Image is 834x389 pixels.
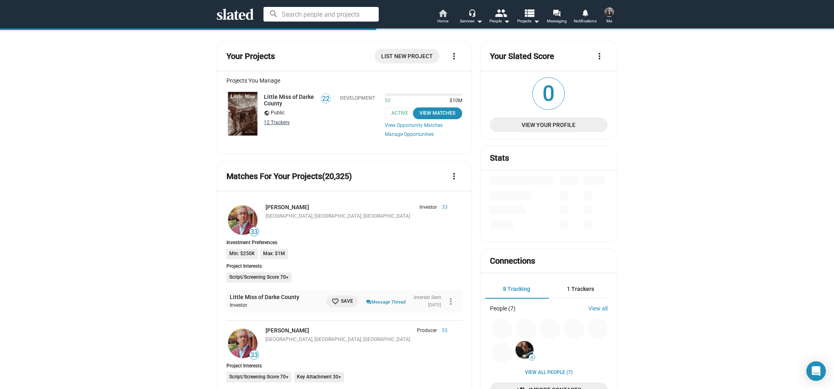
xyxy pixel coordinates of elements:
div: Investor [230,302,319,309]
a: View all [588,305,608,312]
li: Max: $1M [260,249,288,259]
a: View Your Profile [490,118,608,132]
span: Public [271,110,285,116]
a: Jason Cherubini [226,204,259,236]
div: Projects You Manage [226,77,462,84]
mat-icon: more_vert [449,51,459,61]
div: View Matches [418,109,457,118]
button: People [485,8,514,26]
span: Home [437,16,448,26]
span: 0 [533,78,564,109]
time: [DATE] [428,302,441,308]
span: $0 [385,98,391,104]
mat-icon: more_vert [595,51,604,61]
mat-icon: arrow_drop_down [474,16,484,26]
a: Home [428,8,457,26]
img: Jason Cherubini [228,205,257,235]
mat-card-title: Stats [490,153,509,164]
mat-icon: forum [553,9,560,17]
li: Script/Screening Score 70+ [226,372,292,382]
button: View Matches [413,107,462,119]
mat-card-title: Connections [490,256,535,267]
a: Messaging [542,8,571,26]
button: Services [457,8,485,26]
div: Project Interests [226,363,462,369]
mat-icon: arrow_drop_down [502,16,511,26]
mat-icon: arrow_drop_down [531,16,541,26]
span: (20,325) [322,171,352,181]
mat-card-title: Your Projects [226,51,275,62]
mat-icon: headset_mic [468,9,476,16]
a: Manage Opportunities [385,131,462,138]
span: View Your Profile [496,118,601,132]
mat-card-title: Matches For Your Projects [226,171,352,182]
a: [PERSON_NAME] [266,327,309,334]
button: Projects [514,8,542,26]
span: 8 Tracking [503,286,530,292]
mat-icon: more_vert [446,297,456,306]
span: 1 Trackers [567,286,594,292]
div: Project Interests [226,263,462,269]
span: 22 [321,95,330,103]
a: List New Project [375,49,439,63]
span: Projects [517,16,540,26]
div: People [489,16,510,26]
mat-icon: people [495,7,507,19]
span: Active [385,107,419,119]
div: Open Intercom Messenger [806,361,826,381]
a: Notifications [571,8,599,26]
span: Messaging [547,16,567,26]
a: View all People (7) [525,369,573,376]
img: Gary M Krebs [604,7,614,17]
span: 33 [250,351,259,359]
a: Little Miss of Darke County [226,90,259,137]
mat-icon: question_answer [366,299,371,306]
a: Jason Cherubini [226,327,259,360]
span: Investor [419,204,437,211]
span: Me [606,16,612,26]
mat-icon: home [438,8,448,18]
a: Message Thread [366,297,406,306]
span: s [287,120,290,125]
input: Search people and projects [263,7,379,22]
div: Development [340,95,375,101]
span: 9 [529,355,535,360]
a: View Opportunity Matches [385,122,462,128]
img: Little Miss of Darke County [228,92,257,135]
mat-card-title: Your Slated Score [490,51,554,62]
div: [GEOGRAPHIC_DATA], [GEOGRAPHIC_DATA], [GEOGRAPHIC_DATA] [266,213,448,220]
img: Jason Cherubini [228,329,257,358]
a: 12 Trackers [264,120,290,125]
div: Interest Sent [414,295,441,301]
span: 33 [437,328,448,334]
div: People (7) [490,305,516,312]
mat-icon: notifications [581,9,589,16]
span: 33 [250,228,259,236]
li: Min: $250K [226,249,258,259]
button: Save [327,295,358,307]
span: Notifications [574,16,597,26]
div: Services [460,16,483,26]
mat-icon: view_list [523,7,535,19]
li: Key Attachment 30+ [294,372,344,382]
img: Mike Hall [516,341,533,359]
span: $10M [446,98,462,104]
mat-icon: favorite_border [331,297,339,305]
span: Producer [417,328,437,334]
button: Gary M KrebsMe [599,6,619,27]
span: 33 [437,204,448,211]
a: Little Miss of Darke County [230,293,299,301]
span: List New Project [381,49,433,63]
div: Investment Preferences [226,240,462,245]
a: [PERSON_NAME] [266,204,309,210]
a: Little Miss of Darke County [264,94,316,107]
li: Script/Screening Score 70+ [226,272,292,283]
mat-icon: more_vert [449,171,459,181]
div: [GEOGRAPHIC_DATA], [GEOGRAPHIC_DATA], [GEOGRAPHIC_DATA] [266,337,448,343]
span: Save [331,297,353,306]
